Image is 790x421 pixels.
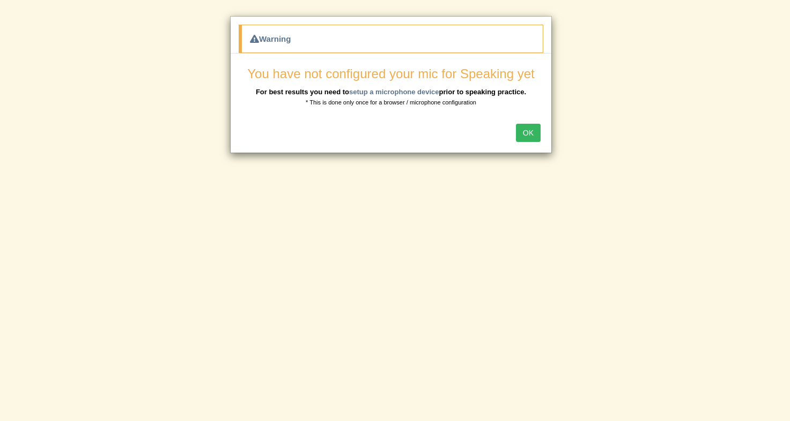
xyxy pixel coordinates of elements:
[516,124,541,142] button: OK
[256,88,526,96] b: For best results you need to prior to speaking practice.
[306,99,476,106] small: * This is done only once for a browser / microphone configuration
[247,66,534,81] span: You have not configured your mic for Speaking yet
[349,88,439,96] a: setup a microphone device
[239,25,543,53] div: Warning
